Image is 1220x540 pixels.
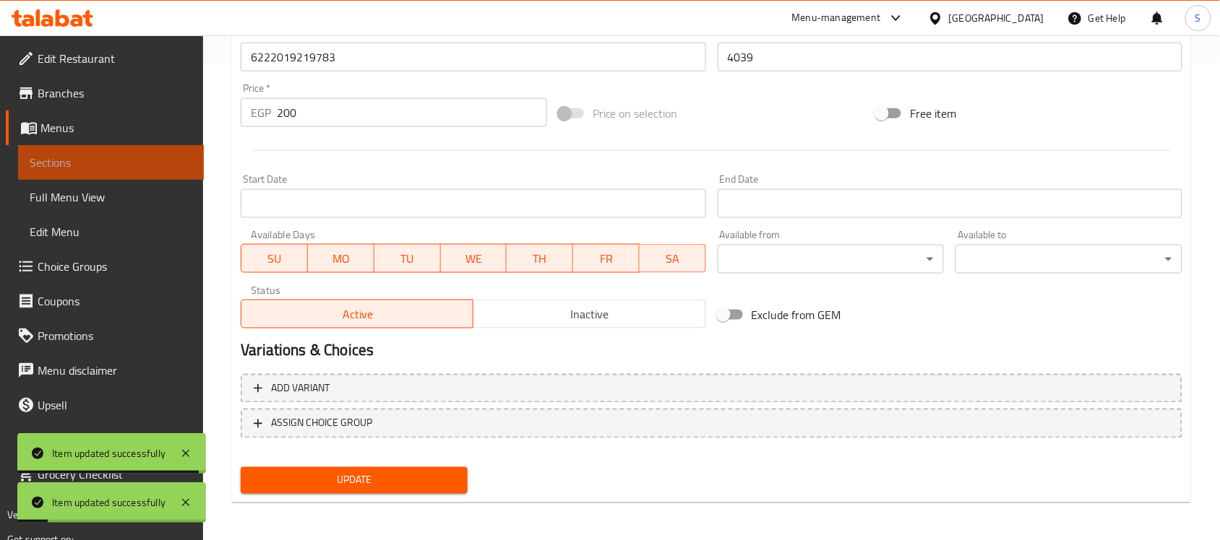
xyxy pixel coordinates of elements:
[251,104,271,121] p: EGP
[271,380,330,398] span: Add variant
[38,466,192,483] span: Grocery Checklist
[30,188,192,206] span: Full Menu View
[447,248,502,269] span: WE
[18,214,204,249] a: Edit Menu
[573,244,640,273] button: FR
[40,119,192,136] span: Menus
[479,304,700,325] span: Inactive
[380,248,435,269] span: TU
[6,388,204,422] a: Upsell
[241,43,705,71] input: Please enter product barcode
[52,495,166,510] div: Item updated successfully
[1195,10,1201,26] span: S
[792,9,881,27] div: Menu-management
[593,105,678,122] span: Price on selection
[718,43,1182,71] input: Please enter product sku
[18,145,204,180] a: Sections
[6,457,204,492] a: Grocery Checklist
[277,98,547,127] input: Please enter price
[271,414,372,432] span: ASSIGN CHOICE GROUP
[241,244,308,273] button: SU
[247,248,302,269] span: SU
[52,445,166,461] div: Item updated successfully
[38,84,192,102] span: Branches
[308,244,374,273] button: MO
[949,10,1044,26] div: [GEOGRAPHIC_DATA]
[6,41,204,76] a: Edit Restaurant
[38,362,192,379] span: Menu disclaimer
[314,248,369,269] span: MO
[6,249,204,284] a: Choice Groups
[441,244,507,273] button: WE
[579,248,634,269] span: FR
[38,50,192,67] span: Edit Restaurant
[910,105,956,122] span: Free item
[6,353,204,388] a: Menu disclaimer
[6,422,204,457] a: Coverage Report
[241,409,1182,438] button: ASSIGN CHOICE GROUP
[241,374,1182,404] button: Add variant
[247,304,468,325] span: Active
[38,292,192,310] span: Coupons
[241,340,1182,362] h2: Variations & Choices
[752,306,841,323] span: Exclude from GEM
[30,154,192,171] span: Sections
[6,318,204,353] a: Promotions
[241,300,473,328] button: Active
[38,327,192,344] span: Promotions
[241,467,468,494] button: Update
[252,471,456,489] span: Update
[30,223,192,240] span: Edit Menu
[38,431,192,448] span: Coverage Report
[6,76,204,110] a: Branches
[512,248,567,269] span: TH
[473,300,705,328] button: Inactive
[640,244,706,273] button: SA
[7,505,43,524] span: Version:
[507,244,573,273] button: TH
[6,284,204,318] a: Coupons
[955,245,1182,274] div: ​
[38,396,192,414] span: Upsell
[18,180,204,214] a: Full Menu View
[6,110,204,145] a: Menus
[374,244,441,273] button: TU
[718,245,945,274] div: ​
[645,248,700,269] span: SA
[38,258,192,275] span: Choice Groups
